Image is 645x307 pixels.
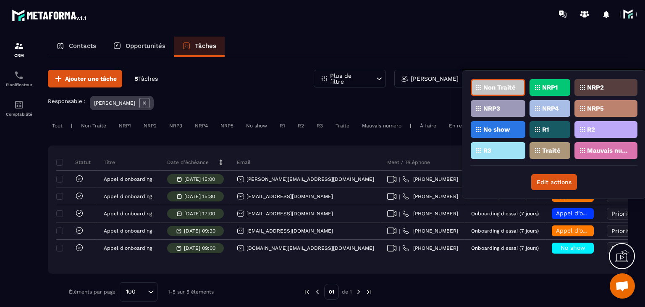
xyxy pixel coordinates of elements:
[324,284,339,300] p: 01
[242,121,271,131] div: No show
[12,8,87,23] img: logo
[105,37,174,57] a: Opportunités
[611,210,633,217] span: Priorité
[399,211,400,217] span: |
[69,289,115,295] p: Éléments par page
[410,123,412,129] p: |
[416,121,440,131] div: À faire
[355,288,362,296] img: next
[2,34,36,64] a: formationformationCRM
[104,211,152,217] p: Appel d'onboarding
[399,193,400,200] span: |
[411,76,459,82] p: [PERSON_NAME]
[138,75,158,82] span: Tâches
[104,193,152,199] p: Appel d'onboarding
[139,287,146,296] input: Search for option
[330,73,367,85] p: Plus de filtre
[14,100,24,110] img: accountant
[610,273,635,299] div: Ouvrir le chat
[2,82,36,87] p: Planificateur
[471,245,539,251] p: Onboarding d'essai (7 jours)
[184,245,215,251] p: [DATE] 09:00
[445,121,477,131] div: En retard
[184,176,215,182] p: [DATE] 15:00
[165,121,186,131] div: NRP3
[531,174,577,190] button: Edit actions
[314,288,321,296] img: prev
[104,245,152,251] p: Appel d'onboarding
[275,121,289,131] div: R1
[294,121,308,131] div: R2
[587,85,604,90] p: NRP2
[184,193,215,199] p: [DATE] 15:30
[399,245,400,251] span: |
[115,121,135,131] div: NRP1
[399,228,400,234] span: |
[120,282,157,302] div: Search for option
[483,85,516,90] p: Non Traité
[2,112,36,116] p: Comptabilité
[402,176,458,183] a: [PHONE_NUMBER]
[191,121,212,131] div: NRP4
[331,121,354,131] div: Traité
[402,193,458,200] a: [PHONE_NUMBER]
[483,106,500,111] p: NRP3
[483,148,491,153] p: R3
[312,121,327,131] div: R3
[471,211,539,217] p: Onboarding d'essai (7 jours)
[135,75,158,83] p: 5
[14,41,24,51] img: formation
[48,37,105,57] a: Contacts
[216,121,238,131] div: NRP5
[342,288,352,295] p: de 1
[174,37,225,57] a: Tâches
[69,42,96,50] p: Contacts
[303,288,311,296] img: prev
[365,288,373,296] img: next
[542,148,561,153] p: Traité
[402,210,458,217] a: [PHONE_NUMBER]
[399,176,400,183] span: |
[168,289,214,295] p: 1-5 sur 5 éléments
[358,121,406,131] div: Mauvais numéro
[587,127,595,132] p: R2
[184,211,215,217] p: [DATE] 17:00
[387,159,430,166] p: Meet / Téléphone
[542,85,558,90] p: NRP1
[561,244,585,251] span: No show
[184,228,215,234] p: [DATE] 09:30
[48,70,122,87] button: Ajouter une tâche
[123,287,139,296] span: 100
[542,106,559,111] p: NRP4
[556,210,635,217] span: Appel d’onboarding planifié
[48,98,86,104] p: Responsable :
[2,53,36,58] p: CRM
[587,106,604,111] p: NRP5
[104,176,152,182] p: Appel d'onboarding
[65,74,117,83] span: Ajouter une tâche
[402,228,458,234] a: [PHONE_NUMBER]
[195,42,216,50] p: Tâches
[71,123,73,129] p: |
[139,121,161,131] div: NRP2
[2,64,36,93] a: schedulerschedulerPlanificateur
[58,159,91,166] p: Statut
[611,228,633,234] span: Priorité
[48,121,67,131] div: Tout
[237,159,251,166] p: Email
[2,93,36,123] a: accountantaccountantComptabilité
[126,42,165,50] p: Opportunités
[167,159,209,166] p: Date d’échéance
[471,228,539,234] p: Onboarding d'essai (7 jours)
[587,148,628,153] p: Mauvais numéro
[483,127,510,132] p: No show
[104,228,152,234] p: Appel d'onboarding
[77,121,110,131] div: Non Traité
[94,100,135,106] p: [PERSON_NAME]
[104,159,115,166] p: Titre
[542,127,549,132] p: R1
[402,245,458,251] a: [PHONE_NUMBER]
[556,227,640,234] span: Appel d’onboarding terminée
[14,70,24,80] img: scheduler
